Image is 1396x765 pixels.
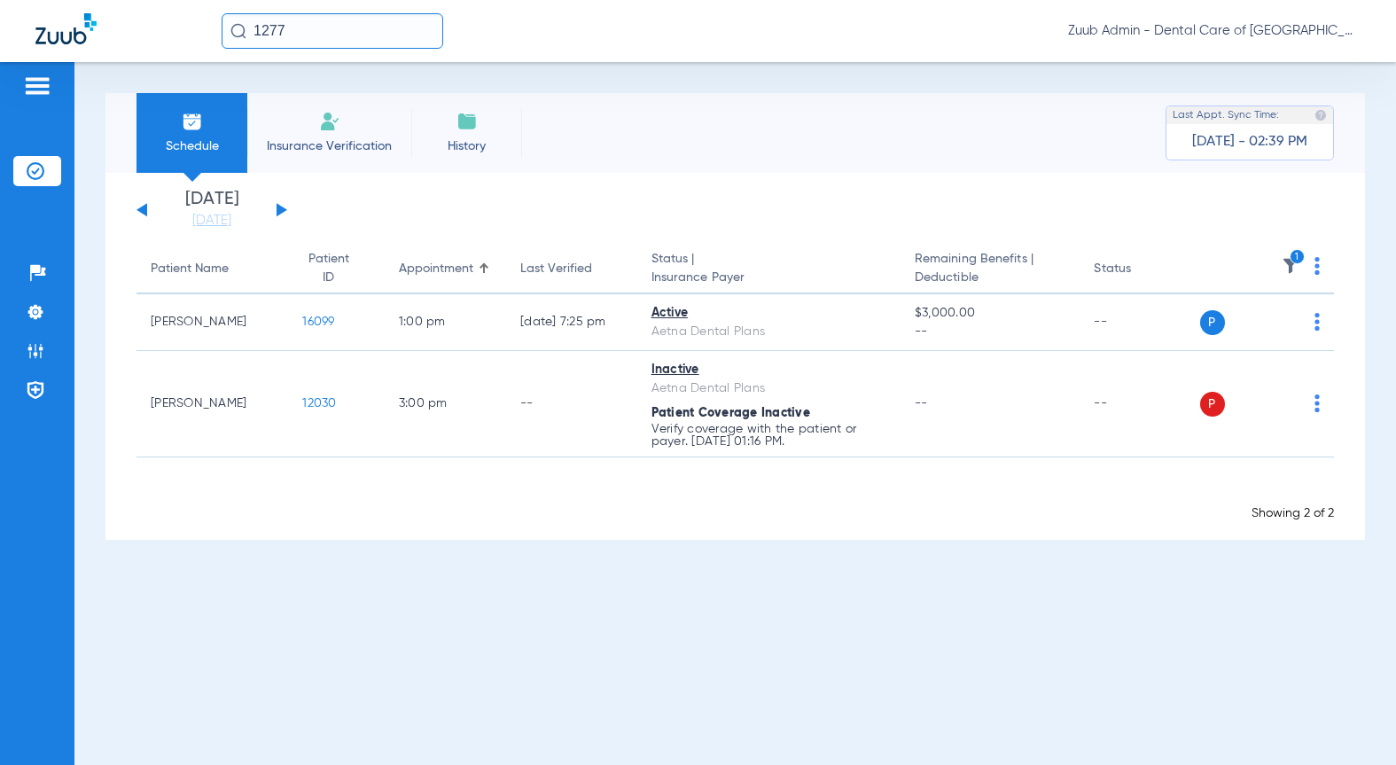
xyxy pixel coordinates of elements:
[302,250,370,287] div: Patient ID
[915,323,1066,341] span: --
[1173,106,1279,124] span: Last Appt. Sync Time:
[1314,394,1320,412] img: group-dot-blue.svg
[456,111,478,132] img: History
[651,361,886,379] div: Inactive
[159,212,265,230] a: [DATE]
[651,304,886,323] div: Active
[901,245,1080,294] th: Remaining Benefits |
[1192,133,1307,151] span: [DATE] - 02:39 PM
[651,407,810,419] span: Patient Coverage Inactive
[425,137,509,155] span: History
[302,250,355,287] div: Patient ID
[1314,257,1320,275] img: group-dot-blue.svg
[222,13,443,49] input: Search for patients
[1314,109,1327,121] img: last sync help info
[1200,392,1225,417] span: P
[159,191,265,230] li: [DATE]
[637,245,901,294] th: Status |
[520,260,592,278] div: Last Verified
[651,379,886,398] div: Aetna Dental Plans
[319,111,340,132] img: Manual Insurance Verification
[506,351,637,457] td: --
[1314,313,1320,331] img: group-dot-blue.svg
[1080,351,1199,457] td: --
[1080,245,1199,294] th: Status
[23,75,51,97] img: hamburger-icon
[136,351,288,457] td: [PERSON_NAME]
[651,269,886,287] span: Insurance Payer
[399,260,473,278] div: Appointment
[399,260,492,278] div: Appointment
[915,397,928,410] span: --
[136,294,288,351] td: [PERSON_NAME]
[302,397,336,410] span: 12030
[1252,507,1334,519] span: Showing 2 of 2
[261,137,398,155] span: Insurance Verification
[651,423,886,448] p: Verify coverage with the patient or payer. [DATE] 01:16 PM.
[302,316,334,328] span: 16099
[1080,294,1199,351] td: --
[1200,310,1225,335] span: P
[1068,22,1361,40] span: Zuub Admin - Dental Care of [GEOGRAPHIC_DATA]
[651,323,886,341] div: Aetna Dental Plans
[182,111,203,132] img: Schedule
[35,13,97,44] img: Zuub Logo
[1282,257,1299,275] img: filter.svg
[385,351,506,457] td: 3:00 PM
[1290,249,1306,265] i: 1
[915,269,1066,287] span: Deductible
[151,260,274,278] div: Patient Name
[230,23,246,39] img: Search Icon
[385,294,506,351] td: 1:00 PM
[915,304,1066,323] span: $3,000.00
[506,294,637,351] td: [DATE] 7:25 PM
[150,137,234,155] span: Schedule
[520,260,623,278] div: Last Verified
[151,260,229,278] div: Patient Name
